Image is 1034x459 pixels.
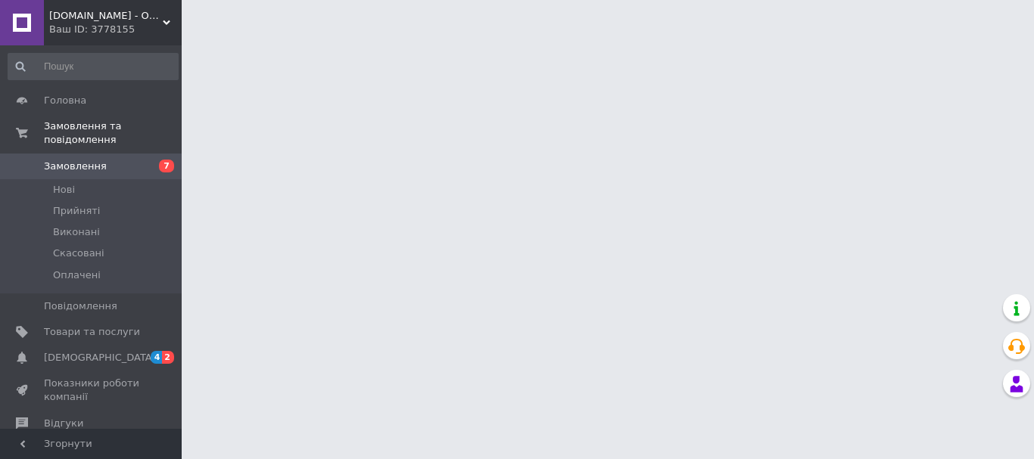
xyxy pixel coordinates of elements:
[53,225,100,239] span: Виконані
[53,204,100,218] span: Прийняті
[53,183,75,197] span: Нові
[53,268,101,282] span: Оплачені
[49,9,163,23] span: Akost.com.ua - Офісні та комп'ютерні крісла, Намети, Товари для СТО, Товари для дому і саду
[49,23,182,36] div: Ваш ID: 3778155
[53,247,104,260] span: Скасовані
[44,325,140,339] span: Товари та послуги
[44,94,86,107] span: Головна
[44,417,83,430] span: Відгуки
[151,351,163,364] span: 4
[8,53,179,80] input: Пошук
[44,351,156,364] span: [DEMOGRAPHIC_DATA]
[44,299,117,313] span: Повідомлення
[44,119,182,147] span: Замовлення та повідомлення
[162,351,174,364] span: 2
[44,377,140,404] span: Показники роботи компанії
[44,160,107,173] span: Замовлення
[159,160,174,172] span: 7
